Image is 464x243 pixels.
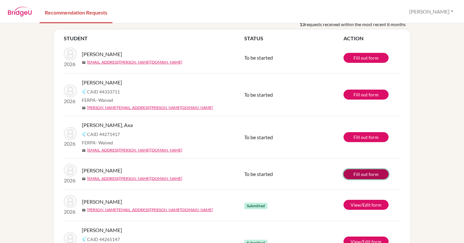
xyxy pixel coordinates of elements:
span: Submitted [244,203,267,209]
span: To be started [244,92,273,98]
th: STATUS [244,34,343,42]
span: [PERSON_NAME] [82,167,122,174]
img: Reyes, Jorge [64,195,77,208]
a: Fill out form [343,132,389,142]
a: View/Edit form [343,200,389,210]
img: Common App logo [82,89,87,94]
span: [PERSON_NAME] [82,50,122,58]
img: Matute, Axa [64,127,77,140]
span: [PERSON_NAME] [82,79,122,86]
span: requests received within the most recent 8 months [305,21,406,28]
span: [PERSON_NAME] [82,198,122,206]
span: FERPA [82,139,113,146]
a: [EMAIL_ADDRESS][PERSON_NAME][DOMAIN_NAME] [87,176,182,181]
span: To be started [244,134,273,140]
img: Common App logo [82,131,87,137]
span: CAID 44333711 [87,88,120,95]
p: 2026 [64,177,77,184]
a: Fill out form [343,90,389,100]
th: STUDENT [64,34,244,42]
img: Torres, Arianna [64,47,77,60]
span: [PERSON_NAME], Axa [82,121,133,129]
th: ACTION [343,34,400,42]
a: [EMAIL_ADDRESS][PERSON_NAME][DOMAIN_NAME] [87,59,182,65]
span: mail [82,61,86,64]
span: mail [82,208,86,212]
span: [PERSON_NAME] [82,226,122,234]
a: [PERSON_NAME][EMAIL_ADDRESS][PERSON_NAME][DOMAIN_NAME] [87,207,213,213]
span: FERPA [82,97,113,103]
a: [EMAIL_ADDRESS][PERSON_NAME][DOMAIN_NAME] [87,147,182,153]
a: [PERSON_NAME][EMAIL_ADDRESS][PERSON_NAME][DOMAIN_NAME] [87,105,213,111]
span: To be started [244,54,273,61]
span: To be started [244,171,273,177]
img: BridgeU logo [8,7,32,16]
img: Portillo, Pamie [64,164,77,177]
a: Fill out form [343,53,389,63]
p: 2026 [64,97,77,105]
a: Recommendation Requests [40,1,112,23]
b: 13 [300,21,305,28]
span: mail [82,149,86,152]
p: 2026 [64,208,77,216]
p: 2026 [64,60,77,68]
span: - Waived [96,140,113,145]
button: [PERSON_NAME] [406,5,456,18]
img: Common App logo [82,237,87,242]
span: - Waived [96,97,113,103]
span: mail [82,177,86,181]
p: 2026 [64,140,77,148]
span: CAID 44265147 [87,236,120,243]
span: CAID 44271417 [87,131,120,138]
img: Cáceres, Ana [64,84,77,97]
a: Fill out form [343,169,389,179]
span: mail [82,106,86,110]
